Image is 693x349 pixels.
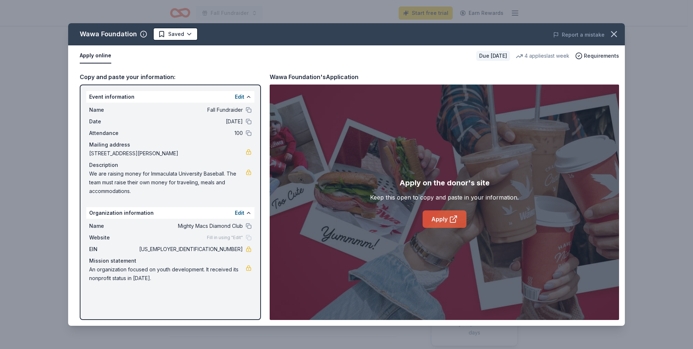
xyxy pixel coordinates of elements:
div: Keep this open to copy and paste in your information. [370,193,519,202]
div: Description [89,161,252,169]
span: An organization focused on youth development. It received its nonprofit status in [DATE]. [89,265,246,283]
button: Saved [153,28,198,41]
span: Name [89,106,138,114]
span: Mighty Macs Diamond Club [138,222,243,230]
span: Requirements [584,52,619,60]
span: 100 [138,129,243,137]
div: Mission statement [89,256,252,265]
span: [STREET_ADDRESS][PERSON_NAME] [89,149,246,158]
div: Mailing address [89,140,252,149]
span: We are raising money for Immaculata University Baseball. The team must raise their own money for ... [89,169,246,196]
div: Due [DATE] [476,51,510,61]
button: Edit [235,93,244,101]
div: Wawa Foundation [80,28,137,40]
span: EIN [89,245,138,254]
div: Wawa Foundation's Application [270,72,358,82]
span: Saved [168,30,184,38]
span: Name [89,222,138,230]
button: Edit [235,209,244,217]
button: Report a mistake [553,30,605,39]
div: Apply on the donor's site [399,177,490,189]
span: Fall Fundraider [138,106,243,114]
div: Copy and paste your information: [80,72,261,82]
button: Requirements [575,52,619,60]
span: [US_EMPLOYER_IDENTIFICATION_NUMBER] [138,245,243,254]
span: [DATE] [138,117,243,126]
span: Website [89,233,138,242]
div: Event information [86,91,254,103]
span: Fill in using "Edit" [207,235,243,241]
span: Attendance [89,129,138,137]
span: Date [89,117,138,126]
div: 4 applies last week [516,52,569,60]
a: Apply [423,210,466,228]
div: Organization information [86,207,254,219]
button: Apply online [80,48,111,63]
